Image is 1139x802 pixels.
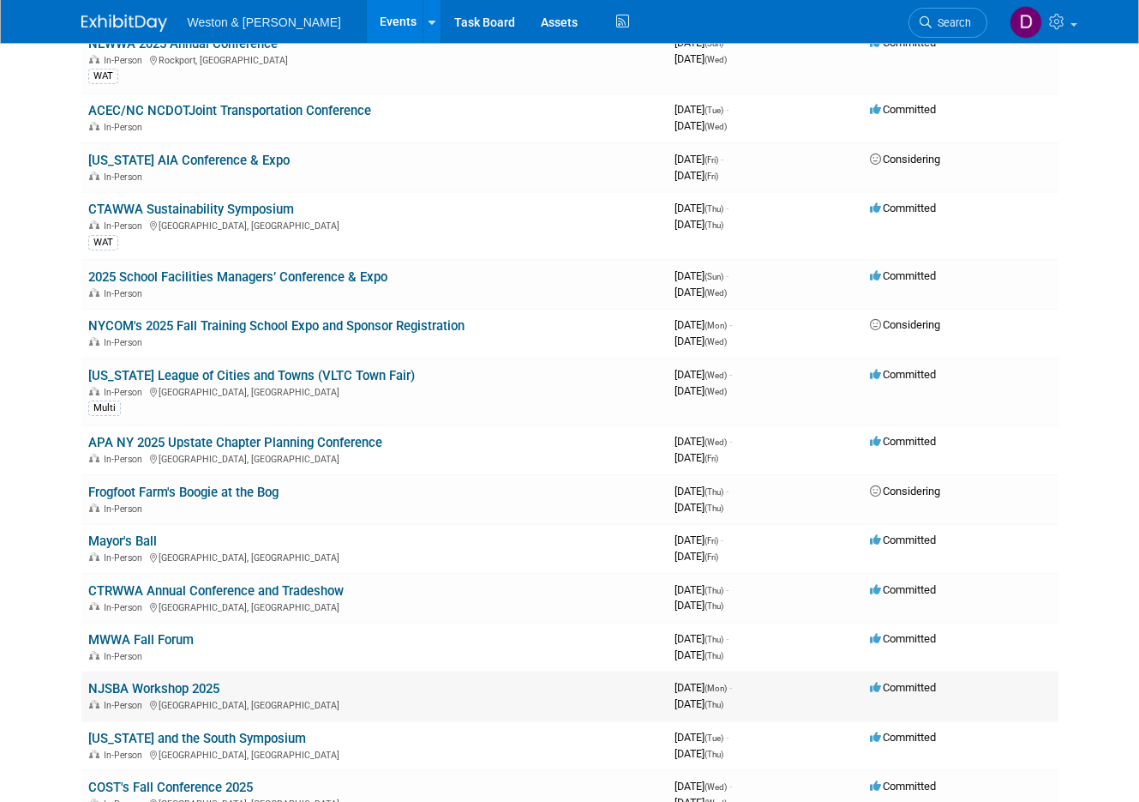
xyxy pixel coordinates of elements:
span: In-Person [104,454,147,465]
a: [US_STATE] and the South Symposium [88,731,306,746]
div: [GEOGRAPHIC_DATA], [GEOGRAPHIC_DATA] [88,384,661,398]
span: In-Person [104,750,147,761]
span: [DATE] [674,632,728,645]
span: In-Person [104,337,147,348]
span: In-Person [104,55,147,66]
span: (Wed) [704,122,727,131]
span: [DATE] [674,747,723,760]
span: [DATE] [674,681,732,694]
div: [GEOGRAPHIC_DATA], [GEOGRAPHIC_DATA] [88,550,661,564]
span: Committed [870,681,936,694]
a: MWWA Fall Forum [88,632,194,648]
span: Committed [870,269,936,282]
img: ExhibitDay [81,15,167,32]
span: (Thu) [704,586,723,595]
img: In-Person Event [89,122,99,130]
div: [GEOGRAPHIC_DATA], [GEOGRAPHIC_DATA] [88,218,661,232]
span: - [729,681,732,694]
span: Committed [870,780,936,793]
span: Committed [870,435,936,448]
span: In-Person [104,122,147,133]
span: (Thu) [704,601,723,611]
span: (Fri) [704,552,718,562]
span: [DATE] [674,218,723,231]
span: - [726,485,728,497]
span: (Wed) [704,337,727,347]
span: - [726,36,728,49]
img: In-Person Event [89,552,99,561]
span: (Mon) [704,321,727,330]
span: In-Person [104,172,147,183]
a: [US_STATE] AIA Conference & Expo [88,153,290,168]
img: In-Person Event [89,602,99,611]
span: - [729,318,732,331]
img: In-Person Event [89,288,99,297]
span: - [726,103,728,116]
a: Mayor's Ball [88,534,157,549]
div: WAT [88,235,118,250]
span: (Wed) [704,782,727,792]
span: (Wed) [704,55,727,64]
span: - [726,731,728,744]
span: [DATE] [674,36,728,49]
img: In-Person Event [89,700,99,709]
span: Committed [870,632,936,645]
a: Search [908,8,987,38]
span: [DATE] [674,648,723,661]
span: (Fri) [704,536,718,546]
a: NYCOM's 2025 Fall Training School Expo and Sponsor Registration [88,318,465,334]
span: In-Person [104,220,147,232]
a: CTAWWA Sustainability Symposium [88,202,294,217]
span: [DATE] [674,534,723,546]
div: [GEOGRAPHIC_DATA], [GEOGRAPHIC_DATA] [88,747,661,761]
span: (Thu) [704,635,723,644]
img: In-Person Event [89,220,99,229]
span: - [726,583,728,596]
span: (Thu) [704,504,723,513]
a: ACEC/NC NCDOTJoint Transportation Conference [88,103,371,118]
a: APA NY 2025 Upstate Chapter Planning Conference [88,435,382,450]
img: In-Person Event [89,337,99,346]
span: - [729,368,732,381]
span: In-Person [104,700,147,711]
span: Committed [870,534,936,546]
span: [DATE] [674,583,728,596]
span: - [726,202,728,214]
span: [DATE] [674,335,727,347]
div: WAT [88,69,118,84]
span: Committed [870,202,936,214]
span: In-Person [104,387,147,398]
span: [DATE] [674,731,728,744]
span: (Mon) [704,684,727,693]
span: Considering [870,318,940,331]
span: (Fri) [704,155,718,165]
a: COST's Fall Conference 2025 [88,780,253,795]
span: (Thu) [704,750,723,759]
img: In-Person Event [89,651,99,660]
span: Search [932,16,971,29]
div: Rockport, [GEOGRAPHIC_DATA] [88,52,661,66]
span: [DATE] [674,697,723,710]
span: [DATE] [674,368,732,381]
span: (Sun) [704,272,723,281]
span: Committed [870,103,936,116]
span: (Thu) [704,700,723,709]
span: Considering [870,485,940,497]
span: [DATE] [674,286,727,298]
span: Weston & [PERSON_NAME] [188,15,341,29]
img: In-Person Event [89,172,99,180]
span: Committed [870,731,936,744]
a: 2025 School Facilities Managers’ Conference & Expo [88,269,387,285]
span: (Fri) [704,454,718,463]
span: (Wed) [704,437,727,447]
a: [US_STATE] League of Cities and Towns (VLTC Town Fair) [88,368,415,383]
span: In-Person [104,504,147,515]
span: (Sun) [704,39,723,48]
img: In-Person Event [89,504,99,512]
img: In-Person Event [89,387,99,395]
span: (Wed) [704,371,727,380]
span: (Tue) [704,733,723,743]
span: (Wed) [704,288,727,298]
img: In-Person Event [89,750,99,758]
span: - [726,632,728,645]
